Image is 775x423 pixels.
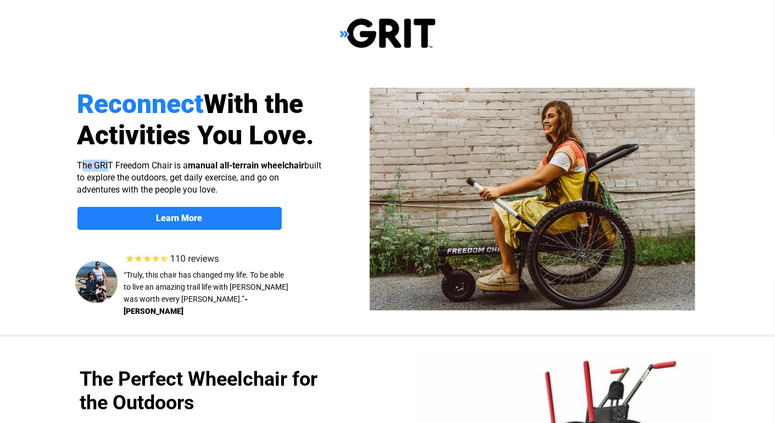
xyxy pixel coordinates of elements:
[39,265,133,286] input: Get more information
[157,213,203,223] strong: Learn More
[80,368,318,414] span: The Perfect Wheelchair for the Outdoors
[204,88,304,120] span: With the
[124,270,289,303] span: “Truly, this chair has changed my life. To be able to live an amazing trail life with [PERSON_NAM...
[77,120,315,151] span: Activities You Love.
[77,160,322,195] span: The GRIT Freedom Chair is a built to explore the outdoors, get daily exercise, and go on adventur...
[188,160,305,171] strong: manual all-terrain wheelchair
[77,88,204,120] span: Reconnect
[77,207,282,230] a: Learn More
